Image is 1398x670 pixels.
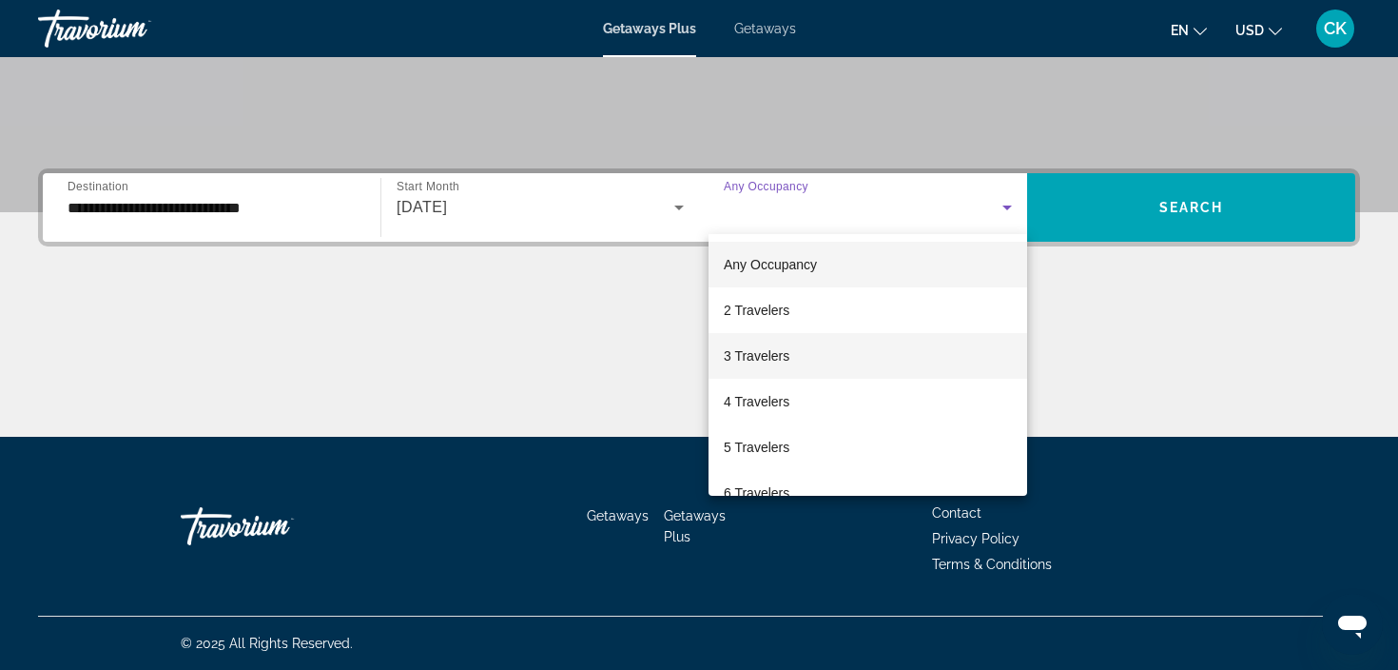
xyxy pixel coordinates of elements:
iframe: Button to launch messaging window [1322,594,1383,655]
span: 6 Travelers [724,482,789,504]
span: 5 Travelers [724,436,789,459]
span: 3 Travelers [724,345,789,367]
span: Any Occupancy [724,257,817,272]
span: 2 Travelers [724,299,789,322]
span: 4 Travelers [724,390,789,413]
